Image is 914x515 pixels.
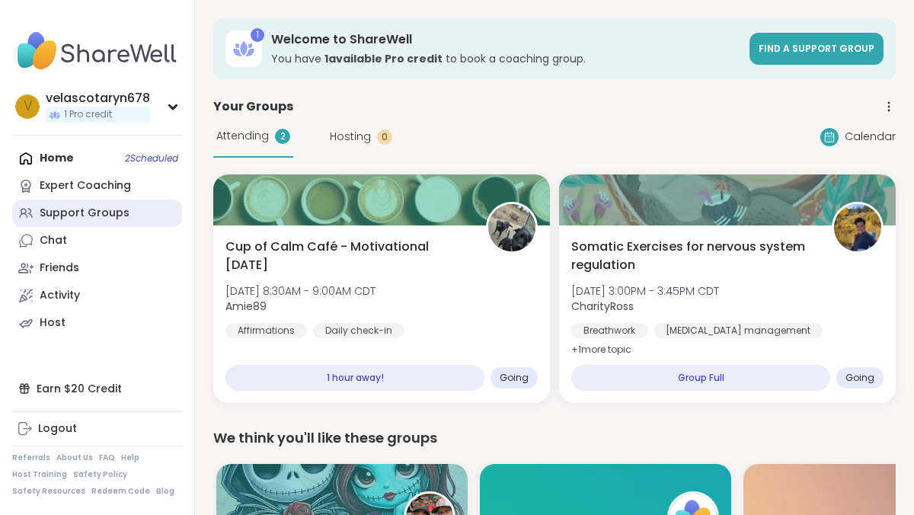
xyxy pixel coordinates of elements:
[213,98,293,116] span: Your Groups
[40,288,80,303] div: Activity
[12,415,182,443] a: Logout
[845,129,896,145] span: Calendar
[12,309,182,337] a: Host
[40,233,67,248] div: Chat
[12,200,182,227] a: Support Groups
[38,421,77,437] div: Logout
[271,31,740,48] h3: Welcome to ShareWell
[571,299,634,314] b: CharityRoss
[324,51,443,66] b: 1 available Pro credit
[12,282,182,309] a: Activity
[73,469,127,480] a: Safety Policy
[275,129,290,144] div: 2
[571,238,815,274] span: Somatic Exercises for nervous system regulation
[251,28,264,42] div: 1
[759,42,874,55] span: Find a support group
[121,453,139,463] a: Help
[64,108,112,121] span: 1 Pro credit
[40,261,79,276] div: Friends
[12,375,182,402] div: Earn $20 Credit
[749,33,884,65] a: Find a support group
[40,206,129,221] div: Support Groups
[834,204,881,251] img: CharityRoss
[488,204,535,251] img: Amie89
[571,283,719,299] span: [DATE] 3:00PM - 3:45PM CDT
[330,129,371,145] span: Hosting
[845,372,874,384] span: Going
[225,299,267,314] b: Amie89
[571,365,830,391] div: Group Full
[313,323,404,338] div: Daily check-in
[99,453,115,463] a: FAQ
[12,469,67,480] a: Host Training
[225,323,307,338] div: Affirmations
[12,486,85,497] a: Safety Resources
[12,453,50,463] a: Referrals
[12,254,182,282] a: Friends
[377,130,392,145] div: 0
[12,172,182,200] a: Expert Coaching
[500,372,529,384] span: Going
[46,90,150,107] div: velascotaryn678
[271,51,740,66] h3: You have to book a coaching group.
[40,178,131,194] div: Expert Coaching
[571,323,647,338] div: Breathwork
[225,365,484,391] div: 1 hour away!
[156,486,174,497] a: Blog
[40,315,66,331] div: Host
[56,453,93,463] a: About Us
[12,227,182,254] a: Chat
[654,323,823,338] div: [MEDICAL_DATA] management
[225,283,376,299] span: [DATE] 8:30AM - 9:00AM CDT
[24,97,32,117] span: v
[91,486,150,497] a: Redeem Code
[12,24,182,78] img: ShareWell Nav Logo
[213,427,896,449] div: We think you'll like these groups
[225,238,469,274] span: Cup of Calm Café - Motivational [DATE]
[216,128,269,144] span: Attending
